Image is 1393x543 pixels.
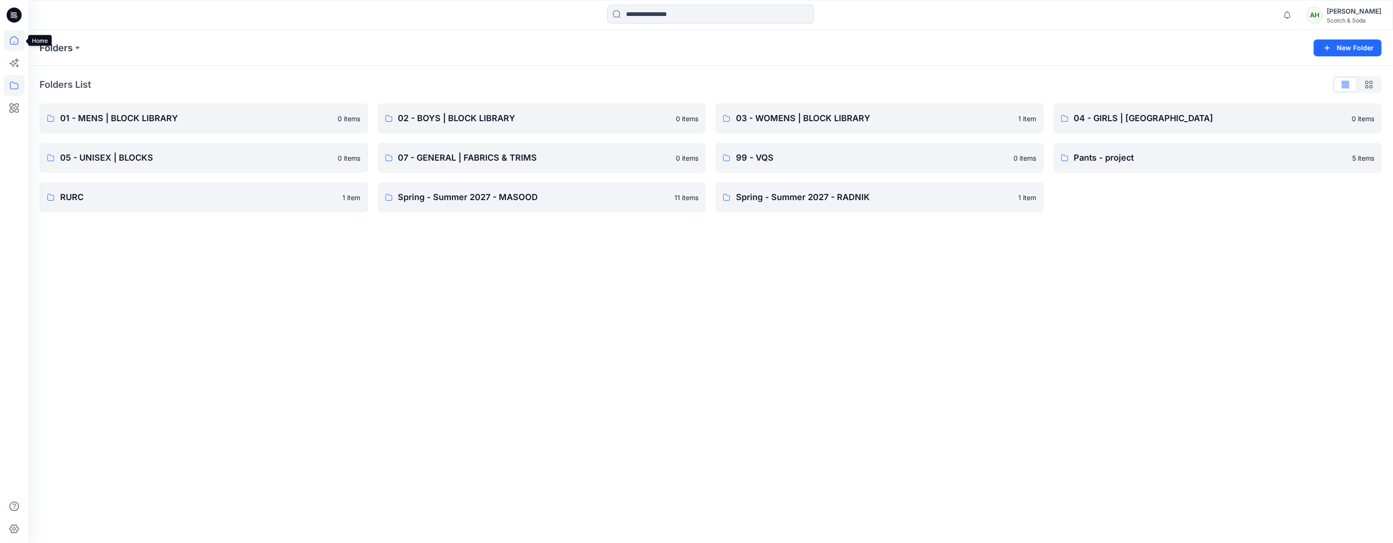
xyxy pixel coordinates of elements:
p: Folders List [39,78,91,92]
p: RURC [60,191,337,204]
a: Spring - Summer 2027 - MASOOD11 items [378,182,706,212]
a: 01 - MENS | BLOCK LIBRARY0 items [39,103,368,133]
div: AH [1306,7,1323,23]
a: Pants - project5 items [1053,143,1382,173]
p: 1 item [1019,193,1037,202]
p: 07 - GENERAL | FABRICS & TRIMS [398,151,671,164]
p: 02 - BOYS | BLOCK LIBRARY [398,112,671,125]
p: 04 - GIRLS | [GEOGRAPHIC_DATA] [1074,112,1347,125]
a: 04 - GIRLS | [GEOGRAPHIC_DATA]0 items [1053,103,1382,133]
p: 01 - MENS | BLOCK LIBRARY [60,112,333,125]
a: 07 - GENERAL | FABRICS & TRIMS0 items [378,143,706,173]
p: 1 item [1019,114,1037,124]
p: 99 - VQS [736,151,1008,164]
a: RURC1 item [39,182,368,212]
p: Pants - project [1074,151,1347,164]
p: 0 items [338,114,361,124]
a: Folders [39,41,73,54]
p: 03 - WOMENS | BLOCK LIBRARY [736,112,1013,125]
div: Scotch & Soda [1327,17,1381,24]
p: 1 item [343,193,361,202]
p: 05 - UNISEX | BLOCKS [60,151,333,164]
div: [PERSON_NAME] [1327,6,1381,17]
p: 0 items [676,153,698,163]
p: 0 items [676,114,698,124]
p: 0 items [1352,114,1374,124]
p: Spring - Summer 2027 - RADNIK [736,191,1013,204]
p: Spring - Summer 2027 - MASOOD [398,191,669,204]
p: 11 items [674,193,698,202]
p: 5 items [1352,153,1374,163]
a: Spring - Summer 2027 - RADNIK1 item [715,182,1044,212]
a: 99 - VQS0 items [715,143,1044,173]
a: 05 - UNISEX | BLOCKS0 items [39,143,368,173]
button: New Folder [1314,39,1382,56]
p: 0 items [1014,153,1037,163]
a: 03 - WOMENS | BLOCK LIBRARY1 item [715,103,1044,133]
p: 0 items [338,153,361,163]
a: 02 - BOYS | BLOCK LIBRARY0 items [378,103,706,133]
